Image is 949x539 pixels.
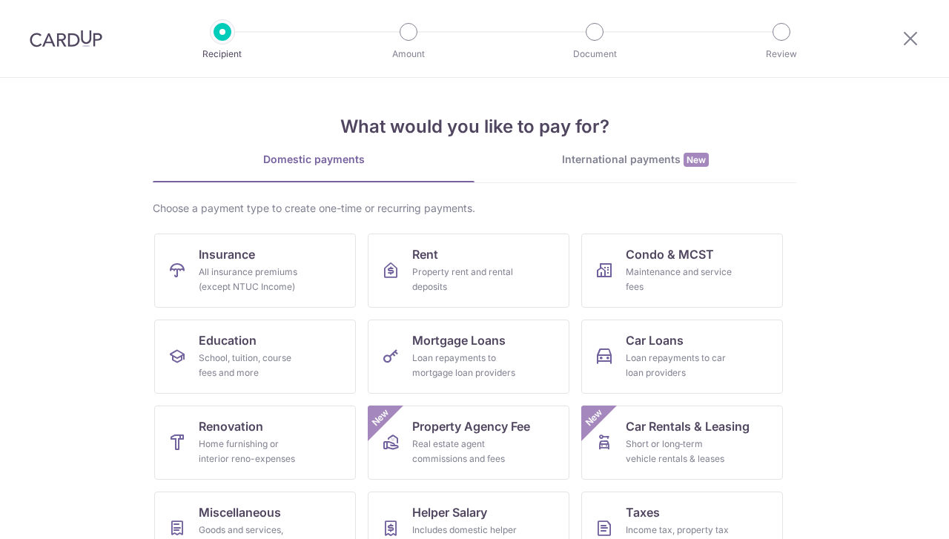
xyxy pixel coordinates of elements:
span: Property Agency Fee [412,417,530,435]
span: Mortgage Loans [412,331,506,349]
div: Short or long‑term vehicle rentals & leases [626,437,733,466]
img: CardUp [30,30,102,47]
span: New [368,406,393,430]
a: Car Rentals & LeasingShort or long‑term vehicle rentals & leasesNew [581,406,783,480]
div: All insurance premiums (except NTUC Income) [199,265,305,294]
div: International payments [474,152,796,168]
span: Car Rentals & Leasing [626,417,750,435]
span: Car Loans [626,331,684,349]
p: Review [727,47,836,62]
div: Choose a payment type to create one-time or recurring payments. [153,201,796,216]
p: Amount [354,47,463,62]
a: Mortgage LoansLoan repayments to mortgage loan providers [368,320,569,394]
h4: What would you like to pay for? [153,113,796,140]
a: Car LoansLoan repayments to car loan providers [581,320,783,394]
a: InsuranceAll insurance premiums (except NTUC Income) [154,234,356,308]
p: Document [540,47,649,62]
a: RentProperty rent and rental deposits [368,234,569,308]
span: Insurance [199,245,255,263]
a: EducationSchool, tuition, course fees and more [154,320,356,394]
a: RenovationHome furnishing or interior reno-expenses [154,406,356,480]
div: Property rent and rental deposits [412,265,519,294]
span: Renovation [199,417,263,435]
div: Loan repayments to car loan providers [626,351,733,380]
a: Condo & MCSTMaintenance and service fees [581,234,783,308]
div: Domestic payments [153,152,474,167]
span: New [582,406,606,430]
div: School, tuition, course fees and more [199,351,305,380]
span: New [684,153,709,167]
div: Maintenance and service fees [626,265,733,294]
span: Condo & MCST [626,245,714,263]
div: Real estate agent commissions and fees [412,437,519,466]
span: Rent [412,245,438,263]
p: Recipient [168,47,277,62]
span: Education [199,331,257,349]
div: Loan repayments to mortgage loan providers [412,351,519,380]
span: Miscellaneous [199,503,281,521]
div: Home furnishing or interior reno-expenses [199,437,305,466]
span: Helper Salary [412,503,487,521]
span: Taxes [626,503,660,521]
a: Property Agency FeeReal estate agent commissions and feesNew [368,406,569,480]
